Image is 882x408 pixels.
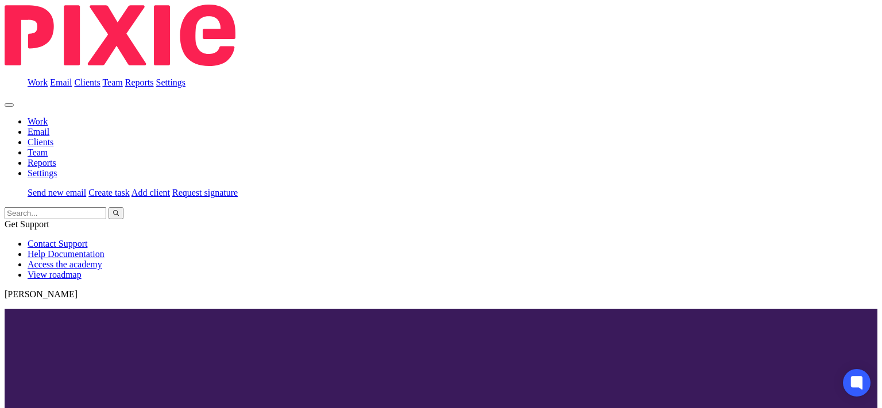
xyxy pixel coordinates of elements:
a: Help Documentation [28,249,105,259]
a: Add client [131,188,170,197]
a: Send new email [28,188,86,197]
a: Access the academy [28,259,102,269]
a: Team [102,77,122,87]
span: Get Support [5,219,49,229]
a: Work [28,116,48,126]
a: Reports [28,158,56,168]
a: Reports [125,77,154,87]
a: Clients [74,77,100,87]
p: [PERSON_NAME] [5,289,877,300]
a: Settings [156,77,186,87]
button: Search [109,207,123,219]
a: Email [50,77,72,87]
a: Contact Support [28,239,87,248]
input: Search [5,207,106,219]
a: Work [28,77,48,87]
a: View roadmap [28,270,82,279]
a: Clients [28,137,53,147]
a: Team [28,147,48,157]
a: Email [28,127,49,137]
a: Request signature [172,188,238,197]
a: Create task [88,188,130,197]
img: Pixie [5,5,235,66]
a: Settings [28,168,57,178]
